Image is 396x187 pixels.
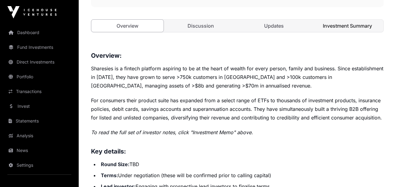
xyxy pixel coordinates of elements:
nav: Tabs [91,20,383,32]
a: Investment Summary [311,20,384,32]
strong: Terms: [101,172,118,178]
a: Fund Investments [5,41,74,54]
a: Updates [238,20,310,32]
a: Analysis [5,129,74,142]
p: Sharesies is a fintech platform aspiring to be at the heart of wealth for every person, family an... [91,64,384,90]
p: For consumers their product suite has expanded from a select range of ETFs to thousands of invest... [91,96,384,122]
img: Icehouse Ventures Logo [7,6,57,18]
a: Portfolio [5,70,74,84]
li: Under negotiation (these will be confirmed prior to calling capital) [99,171,384,180]
iframe: Chat Widget [365,158,396,187]
a: Settings [5,158,74,172]
strong: Round Size: [101,161,129,167]
a: Statements [5,114,74,128]
a: News [5,144,74,157]
em: To read the full set of investor notes, click "Investment Memo" above. [91,129,253,135]
a: Invest [5,99,74,113]
li: TBD [99,160,384,169]
h3: Overview: [91,51,384,60]
h3: Key details: [91,146,384,156]
a: Transactions [5,85,74,98]
a: Direct Investments [5,55,74,69]
a: Overview [91,19,164,32]
a: Discussion [165,20,237,32]
a: Dashboard [5,26,74,39]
